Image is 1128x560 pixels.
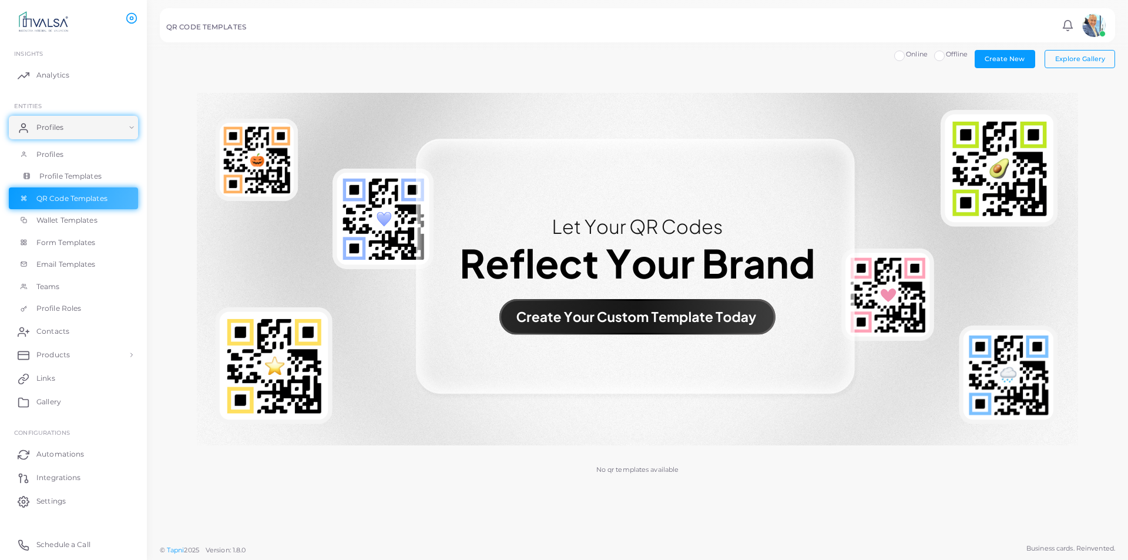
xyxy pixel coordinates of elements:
span: Settings [36,496,66,507]
span: Explore Gallery [1055,55,1105,63]
span: Schedule a Call [36,539,90,550]
span: Business cards. Reinvented. [1026,544,1115,554]
span: Offline [946,50,968,58]
button: Create New [975,50,1035,68]
span: Profile Roles [36,303,81,314]
a: Email Templates [9,253,138,276]
a: avatar [1079,14,1109,37]
span: 2025 [184,545,199,555]
a: Profiles [9,116,138,139]
a: Integrations [9,466,138,489]
span: Form Templates [36,237,96,248]
span: Profile Templates [39,171,102,182]
span: Products [36,350,70,360]
span: QR Code Templates [36,193,108,204]
a: Form Templates [9,232,138,254]
span: Teams [36,281,60,292]
span: Integrations [36,472,80,483]
button: Explore Gallery [1045,50,1115,68]
span: INSIGHTS [14,50,43,57]
span: Wallet Templates [36,215,98,226]
a: Teams [9,276,138,298]
a: QR Code Templates [9,187,138,210]
img: logo [11,11,76,33]
span: Profiles [36,149,63,160]
span: Version: 1.8.0 [206,546,246,554]
span: Online [906,50,928,58]
span: © [160,545,246,555]
a: Tapni [167,546,184,554]
span: Create New [985,55,1025,63]
span: Analytics [36,70,69,81]
a: Profiles [9,143,138,166]
a: Gallery [9,390,138,414]
a: Schedule a Call [9,533,138,556]
span: ENTITIES [14,102,42,109]
a: Profile Templates [9,165,138,187]
span: Email Templates [36,259,96,270]
span: Gallery [36,397,61,407]
img: avatar [1082,14,1106,37]
h5: QR CODE TEMPLATES [166,23,246,31]
a: Profile Roles [9,297,138,320]
img: No qr templates [197,93,1078,445]
a: Products [9,343,138,367]
span: Links [36,373,55,384]
span: Profiles [36,122,63,133]
a: Links [9,367,138,390]
span: Automations [36,449,84,460]
a: Automations [9,442,138,466]
a: Analytics [9,63,138,87]
a: Contacts [9,320,138,343]
a: Wallet Templates [9,209,138,232]
span: Contacts [36,326,69,337]
span: Configurations [14,429,70,436]
a: Settings [9,489,138,513]
p: No qr templates available [596,465,679,475]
